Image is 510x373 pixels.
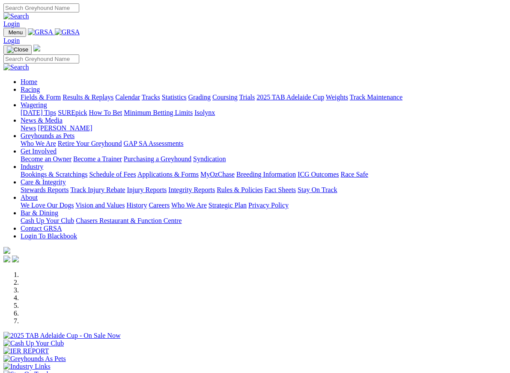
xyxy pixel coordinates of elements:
[21,217,507,225] div: Bar & Dining
[21,209,58,217] a: Bar & Dining
[58,140,122,147] a: Retire Your Greyhound
[3,332,121,340] img: 2025 TAB Adelaide Cup - On Sale Now
[21,232,77,240] a: Login To Blackbook
[298,171,339,178] a: ICG Outcomes
[12,256,19,262] img: twitter.svg
[21,186,507,194] div: Care & Integrity
[70,186,125,193] a: Track Injury Rebate
[137,171,199,178] a: Applications & Forms
[21,194,38,201] a: About
[194,109,215,116] a: Isolynx
[63,93,113,101] a: Results & Replays
[21,117,63,124] a: News & Media
[21,155,507,163] div: Get Involved
[209,202,247,209] a: Strategic Plan
[3,3,79,12] input: Search
[21,178,66,186] a: Care & Integrity
[21,86,40,93] a: Racing
[28,28,53,36] img: GRSA
[58,109,87,116] a: SUREpick
[21,171,507,178] div: Industry
[21,147,57,155] a: Get Involved
[21,186,69,193] a: Stewards Reports
[21,140,56,147] a: Who We Are
[21,132,75,139] a: Greyhounds as Pets
[55,28,80,36] img: GRSA
[350,93,403,101] a: Track Maintenance
[188,93,211,101] a: Grading
[193,155,226,162] a: Syndication
[21,202,74,209] a: We Love Our Dogs
[3,37,20,44] a: Login
[21,93,507,101] div: Racing
[124,140,184,147] a: GAP SA Assessments
[326,93,348,101] a: Weights
[21,155,72,162] a: Become an Owner
[3,28,26,37] button: Toggle navigation
[236,171,296,178] a: Breeding Information
[75,202,125,209] a: Vision and Values
[3,256,10,262] img: facebook.svg
[298,186,337,193] a: Stay On Track
[126,202,147,209] a: History
[21,163,43,170] a: Industry
[168,186,215,193] a: Integrity Reports
[21,109,56,116] a: [DATE] Tips
[21,202,507,209] div: About
[21,140,507,147] div: Greyhounds as Pets
[9,29,23,36] span: Menu
[124,155,191,162] a: Purchasing a Greyhound
[124,109,193,116] a: Minimum Betting Limits
[21,109,507,117] div: Wagering
[3,45,32,54] button: Toggle navigation
[212,93,238,101] a: Coursing
[33,45,40,51] img: logo-grsa-white.png
[21,225,62,232] a: Contact GRSA
[21,78,37,85] a: Home
[7,46,28,53] img: Close
[3,20,20,27] a: Login
[21,217,74,224] a: Cash Up Your Club
[217,186,263,193] a: Rules & Policies
[3,54,79,63] input: Search
[3,355,66,363] img: Greyhounds As Pets
[171,202,207,209] a: Who We Are
[21,93,61,101] a: Fields & Form
[142,93,160,101] a: Tracks
[3,12,29,20] img: Search
[3,363,51,370] img: Industry Links
[256,93,324,101] a: 2025 TAB Adelaide Cup
[3,63,29,71] img: Search
[340,171,368,178] a: Race Safe
[3,247,10,254] img: logo-grsa-white.png
[73,155,122,162] a: Become a Trainer
[76,217,182,224] a: Chasers Restaurant & Function Centre
[3,340,64,347] img: Cash Up Your Club
[3,347,49,355] img: IER REPORT
[38,124,92,132] a: [PERSON_NAME]
[21,171,87,178] a: Bookings & Scratchings
[89,171,136,178] a: Schedule of Fees
[265,186,296,193] a: Fact Sheets
[21,124,36,132] a: News
[149,202,170,209] a: Careers
[21,101,47,108] a: Wagering
[248,202,289,209] a: Privacy Policy
[127,186,167,193] a: Injury Reports
[21,124,507,132] div: News & Media
[162,93,187,101] a: Statistics
[115,93,140,101] a: Calendar
[89,109,122,116] a: How To Bet
[239,93,255,101] a: Trials
[200,171,235,178] a: MyOzChase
